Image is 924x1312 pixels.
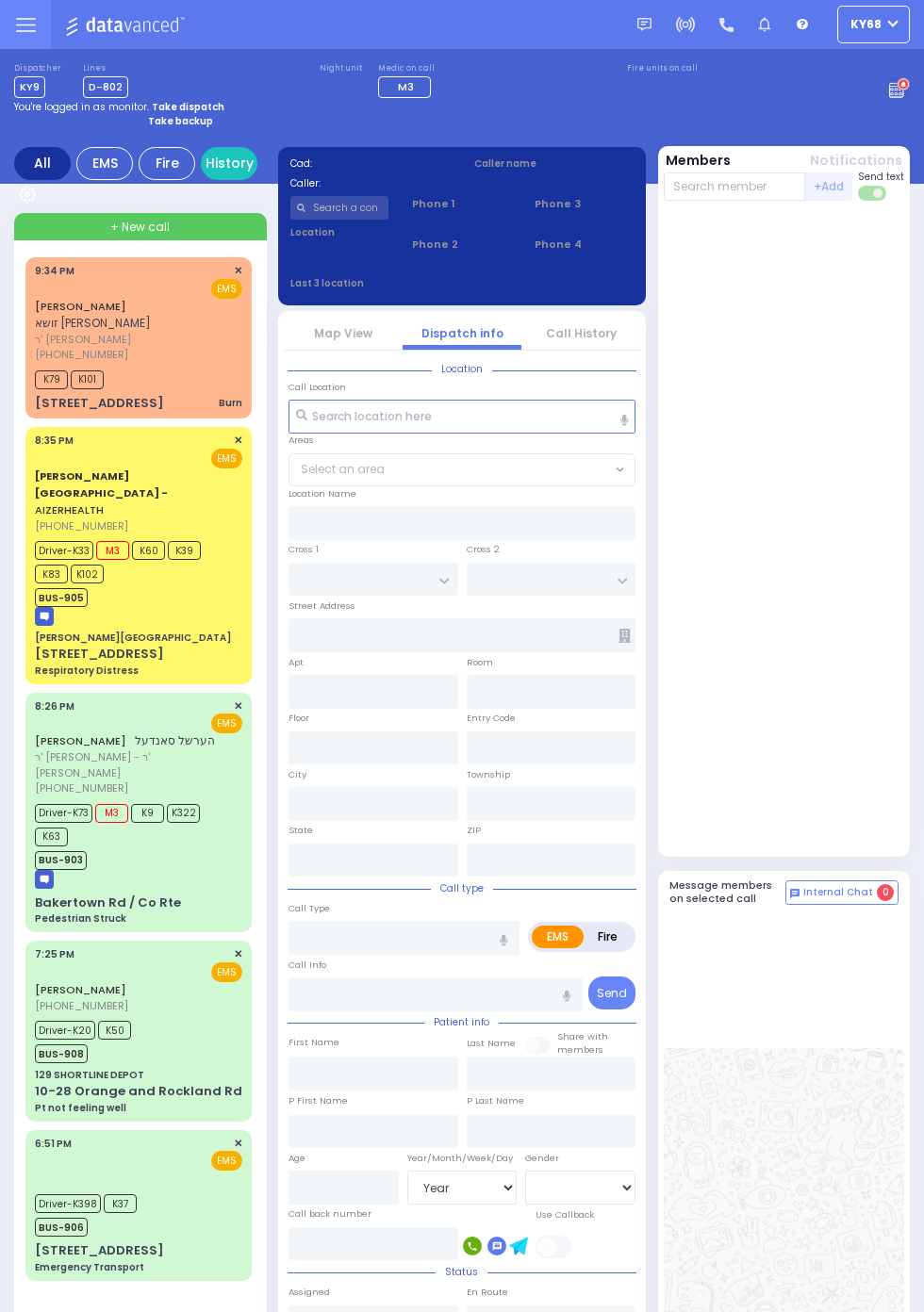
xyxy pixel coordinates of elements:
[810,151,902,171] button: Notifications
[289,712,309,725] label: Floor
[35,804,92,823] span: Driver-K73
[467,712,516,725] label: Entry Code
[35,870,54,889] img: message-box.svg
[289,824,313,837] label: State
[289,902,330,915] label: Call Type
[467,1286,508,1299] label: En Route
[474,156,635,171] label: Caller name
[71,370,104,389] span: K101
[139,147,195,180] div: Fire
[467,1094,524,1107] label: P Last Name
[546,325,617,341] a: Call History
[35,1260,144,1274] div: Emergency Transport
[289,400,635,434] input: Search location here
[467,768,510,781] label: Township
[219,396,242,410] div: Burn
[135,732,215,748] span: הערשל סאנדעל
[557,1043,603,1056] span: members
[877,884,894,901] span: 0
[110,219,170,236] span: + New call
[35,541,93,560] span: Driver-K33
[35,468,168,517] a: AIZERHEALTH
[289,768,306,781] label: City
[536,1208,594,1222] label: Use Callback
[290,225,389,239] label: Location
[803,886,873,899] span: Internal Chat
[167,804,200,823] span: K322
[35,315,151,331] span: זושא [PERSON_NAME]
[104,1194,137,1213] span: K37
[234,1136,242,1152] span: ✕
[35,1218,88,1237] span: BUS-906
[320,63,362,74] label: Night unit
[314,325,372,341] a: Map View
[83,63,128,74] label: Lines
[412,237,511,253] span: Phone 2
[211,279,242,299] span: EMS
[234,263,242,279] span: ✕
[71,565,104,583] span: K102
[35,851,87,870] span: BUS-903
[467,1037,516,1050] label: Last Name
[289,543,319,556] label: Cross 1
[211,1151,242,1171] span: EMS
[35,394,164,413] div: [STREET_ADDRESS]
[14,100,149,114] span: You're logged in as monitor.
[35,370,68,389] span: K79
[35,828,68,846] span: K63
[378,63,437,74] label: Medic on call
[35,1068,144,1082] div: 129 SHORTLINE DEPOT
[35,664,139,678] div: Respiratory Distress
[132,541,165,560] span: K60
[35,947,74,961] span: 7:25 PM
[35,998,128,1013] span: [PHONE_NUMBER]
[35,894,181,912] div: Bakertown Rd / Co Rte
[289,1286,330,1299] label: Assigned
[35,299,126,314] a: [PERSON_NAME]
[290,156,451,171] label: Cad:
[790,889,800,898] img: comment-alt.png
[290,176,451,190] label: Caller:
[619,629,631,643] span: Other building occupants
[289,1152,305,1165] label: Age
[432,362,492,376] span: Location
[35,565,68,583] span: K83
[525,1152,559,1165] label: Gender
[666,151,731,171] button: Members
[421,325,503,341] a: Dispatch info
[557,1030,608,1042] small: Share with
[289,656,304,669] label: Apt
[35,733,126,748] a: [PERSON_NAME]
[35,749,237,780] span: ר' [PERSON_NAME] - ר' [PERSON_NAME]
[211,962,242,982] span: EMS
[76,147,133,180] div: EMS
[131,804,164,823] span: K9
[289,1207,371,1221] label: Call back number
[289,1094,348,1107] label: P First Name
[35,588,88,607] span: BUS-905
[65,13,190,37] img: Logo
[96,541,129,560] span: M3
[535,237,634,253] span: Phone 4
[14,147,71,180] div: All
[289,959,326,972] label: Call Info
[35,1021,95,1040] span: Driver-K20
[201,147,257,180] a: History
[35,631,231,645] div: [PERSON_NAME][GEOGRAPHIC_DATA]
[35,468,168,500] span: [PERSON_NAME][GEOGRAPHIC_DATA] -
[211,713,242,733] span: EMS
[785,880,899,905] button: Internal Chat 0
[627,63,698,74] label: Fire units on call
[234,946,242,962] span: ✕
[532,926,584,948] label: EMS
[234,698,242,714] span: ✕
[35,1044,88,1063] span: BUS-908
[467,543,500,556] label: Cross 2
[35,1241,164,1260] div: [STREET_ADDRESS]
[35,780,128,795] span: [PHONE_NUMBER]
[583,926,633,948] label: Fire
[35,911,126,926] div: Pedestrian Struck
[858,170,904,184] span: Send text
[664,172,806,201] input: Search member
[289,434,314,447] label: Areas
